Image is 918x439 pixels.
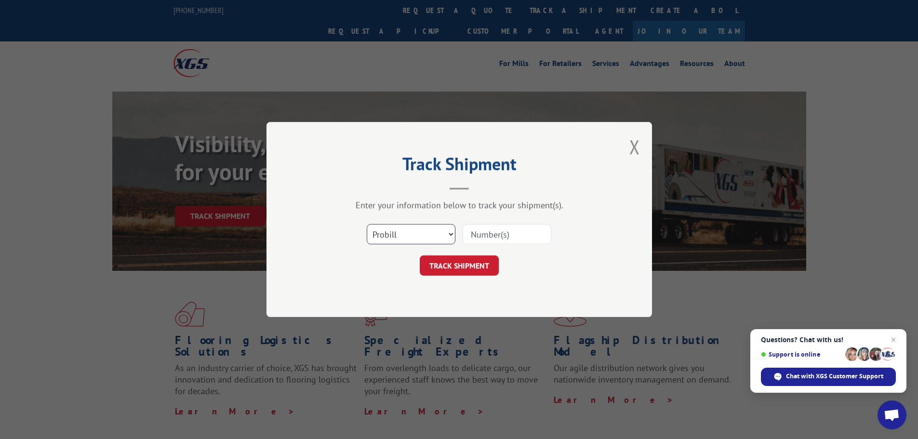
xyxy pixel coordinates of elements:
[761,336,896,344] span: Questions? Chat with us!
[629,134,640,160] button: Close modal
[315,157,604,175] h2: Track Shipment
[888,334,899,346] span: Close chat
[315,200,604,211] div: Enter your information below to track your shipment(s).
[420,255,499,276] button: TRACK SHIPMENT
[761,351,842,358] span: Support is online
[786,372,883,381] span: Chat with XGS Customer Support
[463,224,551,244] input: Number(s)
[878,400,906,429] div: Open chat
[761,368,896,386] div: Chat with XGS Customer Support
